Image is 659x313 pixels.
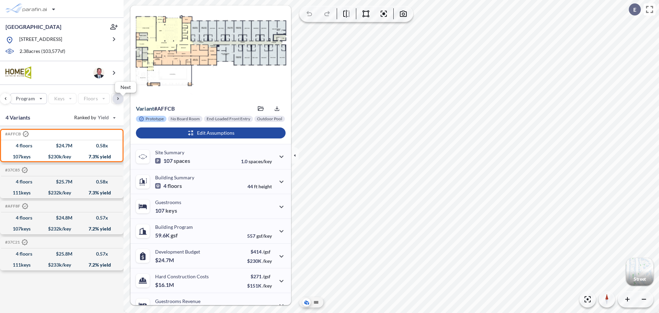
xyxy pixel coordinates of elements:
span: height [258,183,272,189]
span: /gsf [263,249,270,255]
h5: #37C85 [4,167,28,174]
p: End-Loaded Front Entry [207,116,250,122]
span: spaces [174,157,190,164]
p: Street [634,276,646,282]
button: Switcher ImageStreet [626,258,654,286]
p: $414 [247,249,272,255]
p: 557 [247,233,272,239]
p: 2.38 acres ( 103,577 sf) [20,48,65,55]
img: Switcher Image [626,258,654,286]
h5: #AFFCB [4,131,29,137]
p: 107 [155,207,177,214]
p: Development Budget [155,249,200,255]
p: 59.6K [155,232,178,239]
span: gsf/key [256,233,272,239]
p: Edit Assumptions [197,130,234,136]
span: /key [263,258,272,264]
p: 1.0 [241,158,272,164]
p: Site Summary [155,149,184,155]
img: user logo [93,67,104,78]
button: Program [10,93,47,104]
h5: #37C21 [4,239,28,246]
span: ft [254,183,257,189]
span: gsf [171,232,178,239]
p: Program [16,95,35,102]
p: $230K [247,258,272,264]
p: Building Program [155,224,193,230]
span: Variant [136,105,154,112]
p: Hard Construction Costs [155,273,209,279]
p: Outdoor Pool [257,116,282,122]
p: $24.7M [155,257,175,264]
p: Next [120,85,131,90]
span: /key [263,283,272,289]
button: Ranked by Yield [69,112,120,123]
h5: #AFF8F [4,203,28,210]
p: Building Summary [155,175,194,180]
button: Site Plan [312,298,320,306]
p: 4 [155,182,182,189]
img: BrandImage [5,66,31,79]
p: $151K [247,283,272,289]
p: $16.1M [155,281,175,288]
p: Guestrooms [155,199,181,205]
p: [GEOGRAPHIC_DATA] [5,23,61,31]
span: floors [167,182,182,189]
p: Prototype [146,116,164,122]
button: Aerial View [302,298,311,306]
p: 44 [247,183,272,189]
p: No Board Room [171,116,200,122]
span: keys [165,207,177,214]
span: /gsf [263,273,270,279]
button: Edit Assumptions [136,127,286,138]
p: E [633,7,636,13]
span: spaces/key [248,158,272,164]
p: $271 [247,273,272,279]
p: 4 Variants [5,113,31,122]
p: # affcb [136,105,175,112]
span: Yield [98,114,109,121]
p: Guestrooms Revenue [155,298,200,304]
p: [STREET_ADDRESS] [19,36,62,44]
p: 107 [155,157,190,164]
